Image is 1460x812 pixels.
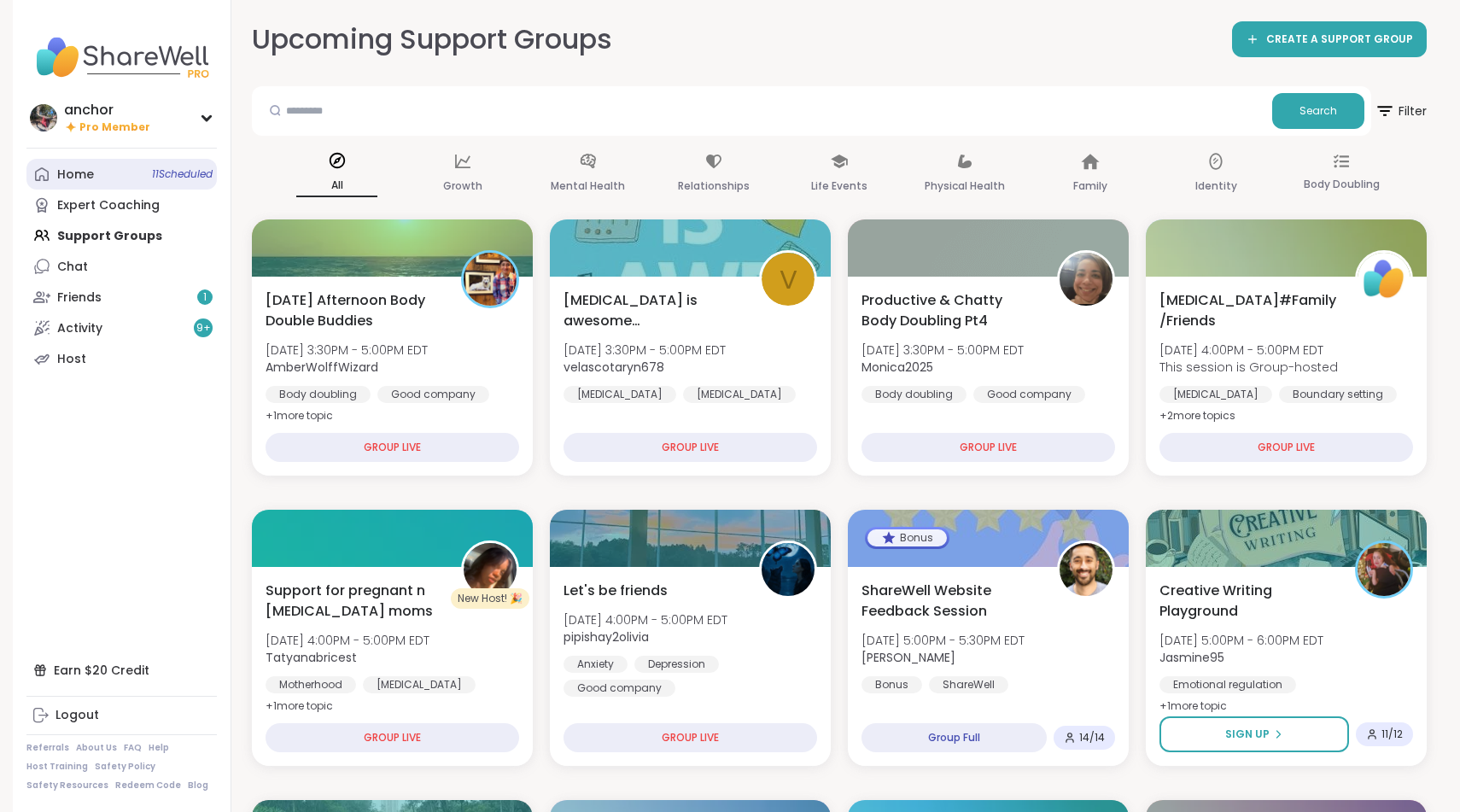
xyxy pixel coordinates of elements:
div: Bonus [867,529,947,546]
div: [MEDICAL_DATA] [564,386,676,403]
a: Redeem Code [115,780,181,792]
span: Productive & Chatty Body Doubling Pt4 [861,290,1038,331]
span: ShareWell Website Feedback Session [861,581,1038,622]
span: Sign Up [1225,727,1270,742]
span: [DATE] 4:00PM - 5:00PM EDT [266,632,429,649]
b: pipishay2olivia [564,628,649,646]
div: Body doubling [861,386,967,403]
div: [MEDICAL_DATA] [1159,386,1272,403]
b: AmberWolffWizard [266,359,378,376]
p: All [296,175,377,197]
a: Expert Coaching [26,190,217,220]
b: Monica2025 [861,359,933,376]
span: [DATE] 5:00PM - 5:30PM EDT [861,632,1025,649]
img: Monica2025 [1060,253,1113,306]
img: ShareWell Nav Logo [26,27,217,87]
p: Family [1073,176,1107,196]
a: Logout [26,700,217,731]
img: pipishay2olivia [762,543,815,596]
div: Good company [973,386,1085,403]
span: [DATE] 3:30PM - 5:00PM EDT [564,342,726,359]
p: Physical Health [925,176,1005,196]
span: This session is Group-hosted [1159,359,1338,376]
div: Home [57,166,94,184]
div: Host [57,351,86,368]
img: Jasmine95 [1358,543,1410,596]
div: Group Full [861,723,1047,752]
div: Logout [55,707,99,724]
a: Activity9+ [26,313,217,343]
div: Good company [564,680,675,697]
div: Anxiety [564,656,628,673]
span: 11 / 12 [1381,727,1403,741]
span: 11 Scheduled [152,167,213,181]
span: Creative Writing Playground [1159,581,1336,622]
div: GROUP LIVE [266,723,519,752]
span: Search [1299,103,1337,119]
a: About Us [76,742,117,754]
span: v [780,260,797,300]
span: [DATE] 4:00PM - 5:00PM EDT [1159,342,1338,359]
span: [DATE] 3:30PM - 5:00PM EDT [266,342,428,359]
div: GROUP LIVE [1159,433,1413,462]
h2: Upcoming Support Groups [252,20,612,59]
a: FAQ [124,742,142,754]
button: Search [1272,93,1364,129]
div: Good company [377,386,489,403]
span: [DATE] Afternoon Body Double Buddies [266,290,442,331]
div: Body doubling [266,386,371,403]
p: Identity [1195,176,1237,196]
span: [DATE] 4:00PM - 5:00PM EDT [564,611,727,628]
div: Friends [57,289,102,307]
span: 14 / 14 [1079,731,1105,745]
div: GROUP LIVE [861,433,1115,462]
div: Bonus [861,676,922,693]
span: [DATE] 3:30PM - 5:00PM EDT [861,342,1024,359]
div: anchor [64,101,150,120]
div: Earn $20 Credit [26,655,217,686]
img: ShareWell [1358,253,1410,306]
span: [DATE] 5:00PM - 6:00PM EDT [1159,632,1323,649]
div: Chat [57,259,88,276]
div: Expert Coaching [57,197,160,214]
a: Blog [188,780,208,792]
a: Chat [26,251,217,282]
button: Sign Up [1159,716,1349,752]
img: anchor [30,104,57,131]
div: Boundary setting [1279,386,1397,403]
div: GROUP LIVE [564,723,817,752]
div: GROUP LIVE [564,433,817,462]
span: [MEDICAL_DATA] is awesome [MEDICAL_DATA] workbook [564,290,740,331]
div: Emotional regulation [1159,676,1296,693]
div: New Host! 🎉 [451,588,529,609]
b: velascotaryn678 [564,359,664,376]
a: Safety Resources [26,780,108,792]
b: Jasmine95 [1159,649,1224,666]
a: Safety Policy [95,761,155,773]
b: [PERSON_NAME] [861,649,955,666]
span: CREATE A SUPPORT GROUP [1266,32,1413,47]
a: Host Training [26,761,88,773]
button: Filter [1375,86,1427,136]
span: 9 + [196,321,211,336]
img: brett [1060,543,1113,596]
div: [MEDICAL_DATA] [363,676,476,693]
div: Activity [57,320,102,337]
p: Body Doubling [1304,174,1380,195]
b: Tatyanabricest [266,649,357,666]
a: Referrals [26,742,69,754]
a: Help [149,742,169,754]
p: Relationships [678,176,750,196]
div: Depression [634,656,719,673]
span: Let's be friends [564,581,668,601]
span: 1 [203,290,207,305]
span: Filter [1375,91,1427,131]
span: Support for pregnant n [MEDICAL_DATA] moms [266,581,442,622]
span: [MEDICAL_DATA]#Family/Friends [1159,290,1336,331]
div: GROUP LIVE [266,433,519,462]
p: Life Events [811,176,867,196]
img: Tatyanabricest [464,543,517,596]
img: AmberWolffWizard [464,253,517,306]
div: [MEDICAL_DATA] [683,386,796,403]
a: Friends1 [26,282,217,313]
